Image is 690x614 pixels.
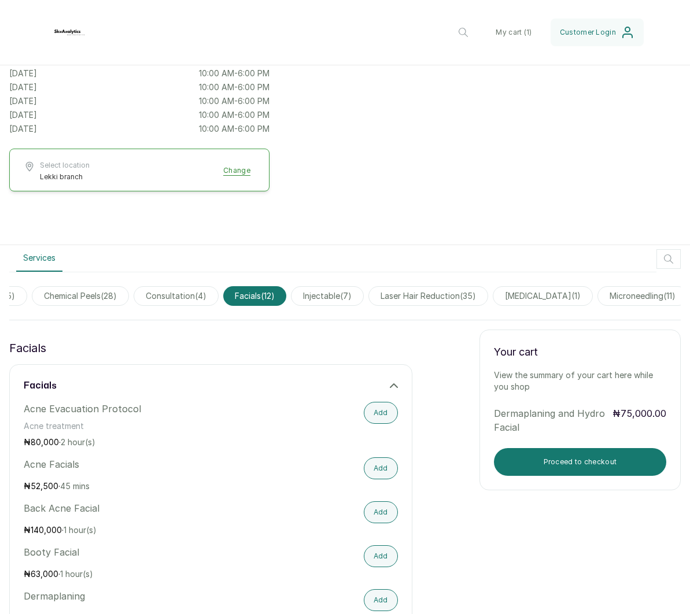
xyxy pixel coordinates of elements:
button: Add [364,589,398,611]
span: 63,000 [31,569,58,579]
span: microneedling(11) [597,286,688,306]
p: ₦ · [24,480,286,492]
span: 1 hour(s) [60,569,93,579]
p: facials [9,339,46,357]
p: [DATE] [9,123,37,135]
p: 10:00 AM - 6:00 PM [199,95,270,107]
h3: facials [24,379,57,393]
p: Dermaplaning and Hydro Facial [494,406,612,434]
p: Acne treatment [24,420,286,432]
p: Back Acne Facial [24,501,286,515]
p: ₦ · [24,568,286,580]
p: [DATE] [9,68,37,79]
p: [DATE] [9,82,37,93]
p: ₦ · [24,524,286,536]
button: Customer Login [551,19,644,46]
span: 140,000 [31,525,62,535]
p: 10:00 AM - 6:00 PM [199,68,270,79]
p: 10:00 AM - 6:00 PM [199,109,270,121]
button: Services [16,245,62,272]
span: injectable(7) [291,286,364,306]
button: Add [364,402,398,424]
button: Add [364,457,398,479]
span: Customer Login [560,28,616,37]
p: Acne Evacuation Protocol [24,402,286,416]
img: business logo [46,9,93,56]
p: Booty Facial [24,545,286,559]
p: [DATE] [9,95,37,107]
span: laser hair reduction(35) [368,286,488,306]
span: chemical peels(28) [32,286,129,306]
span: [MEDICAL_DATA](1) [493,286,593,306]
button: My cart (1) [486,19,541,46]
p: Dermaplaning [24,589,286,603]
button: Proceed to checkout [494,448,666,476]
span: 2 hour(s) [61,437,95,447]
p: 10:00 AM - 6:00 PM [199,123,270,135]
button: Select locationLekki branchChange [24,161,255,182]
p: ₦ · [24,437,286,448]
p: Acne Facials [24,457,286,471]
span: Lekki branch [40,172,90,182]
p: View the summary of your cart here while you shop [494,369,666,393]
p: [DATE] [9,109,37,121]
p: Your cart [494,344,666,360]
span: facials(12) [223,286,286,306]
span: 80,000 [31,437,59,447]
span: Select location [40,161,90,170]
span: consultation(4) [134,286,219,306]
span: 52,500 [31,481,58,491]
button: Add [364,545,398,567]
span: 45 mins [60,481,90,491]
button: Add [364,501,398,523]
p: 10:00 AM - 6:00 PM [199,82,270,93]
span: 1 hour(s) [64,525,97,535]
p: ₦75,000.00 [612,406,666,434]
